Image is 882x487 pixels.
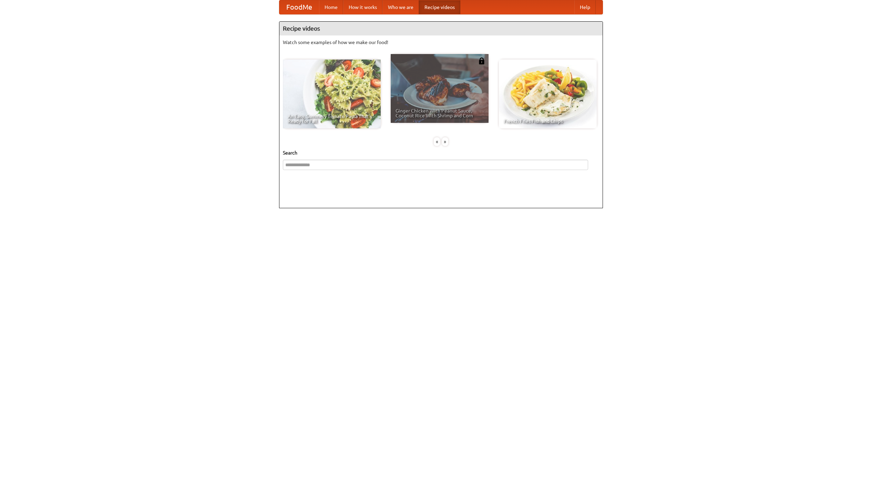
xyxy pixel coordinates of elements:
[283,60,381,128] a: An Easy, Summery Tomato Pasta That's Ready for Fall
[382,0,419,14] a: Who we are
[279,22,603,35] h4: Recipe videos
[279,0,319,14] a: FoodMe
[574,0,596,14] a: Help
[288,114,376,124] span: An Easy, Summery Tomato Pasta That's Ready for Fall
[419,0,460,14] a: Recipe videos
[499,60,597,128] a: French Fries Fish and Chips
[283,149,599,156] h5: Search
[319,0,343,14] a: Home
[478,57,485,64] img: 483408.png
[442,137,448,146] div: »
[434,137,440,146] div: «
[343,0,382,14] a: How it works
[504,119,592,124] span: French Fries Fish and Chips
[283,39,599,46] p: Watch some examples of how we make our food!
